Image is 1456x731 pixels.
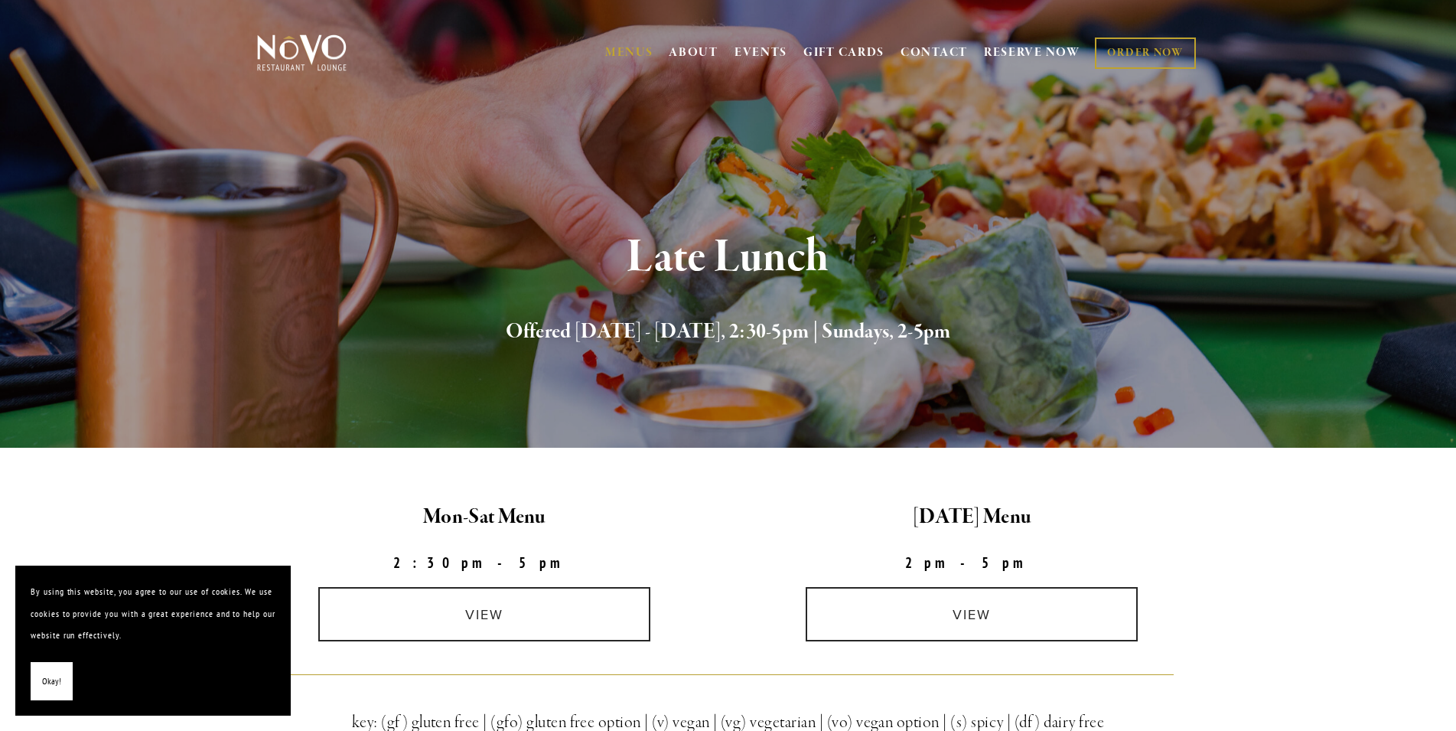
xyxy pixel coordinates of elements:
[669,45,718,60] a: ABOUT
[318,587,650,641] a: view
[905,553,1038,572] strong: 2pm-5pm
[803,38,884,67] a: GIFT CARDS
[741,501,1203,534] h2: [DATE] Menu
[31,662,73,701] button: Okay!
[1095,38,1195,69] a: ORDER NOW
[254,501,715,534] h2: Mon-Sat Menu
[42,671,61,693] span: Okay!
[901,38,968,67] a: CONTACT
[806,587,1138,641] a: view
[282,233,1174,282] h1: Late Lunch
[31,581,275,647] p: By using this website, you agree to our use of cookies. We use cookies to provide you with a grea...
[735,45,787,60] a: EVENTS
[393,553,575,572] strong: 2:30pm-5pm
[15,566,291,716] section: Cookie banner
[605,45,653,60] a: MENUS
[984,38,1080,67] a: RESERVE NOW
[254,34,350,72] img: Novo Restaurant &amp; Lounge
[282,316,1174,348] h2: Offered [DATE] - [DATE], 2:30-5pm | Sundays, 2-5pm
